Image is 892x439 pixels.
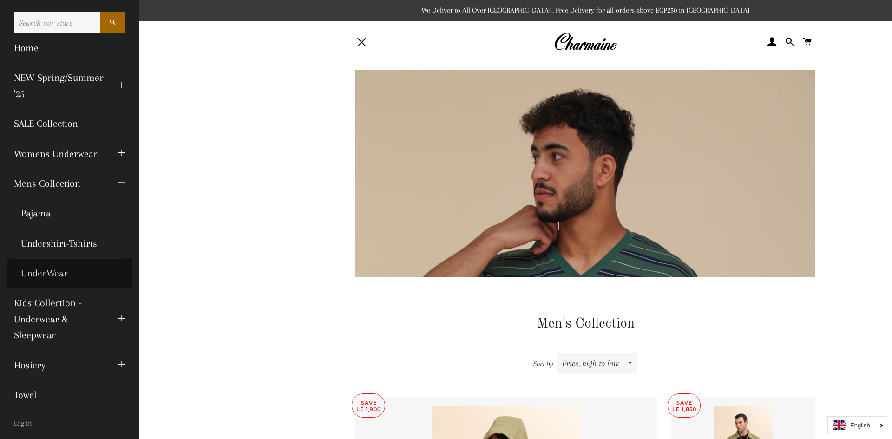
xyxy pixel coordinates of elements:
a: NEW Spring/Summer '25 [7,63,111,109]
img: Charmaine Egypt [554,32,617,52]
a: Mens Collection [7,169,111,198]
i: English [850,422,870,428]
a: Hosiery [7,350,111,380]
p: Save LE 1,900 [352,394,385,418]
a: English [833,420,882,430]
h1: Men's Collection [355,314,815,334]
input: Search our store [14,12,100,33]
a: Home [7,33,132,63]
ul: Mens Collection [7,198,132,288]
a: SALE Collection [7,109,132,138]
span: Sort by [533,360,553,368]
a: Undershirt-Tshirts [7,229,132,258]
a: UnderWear [7,258,132,288]
a: Towel [7,380,132,410]
a: Pajama [7,198,132,228]
a: Womens Underwear [7,139,111,169]
p: Save LE 1,850 [668,394,700,418]
a: Log In [7,414,132,432]
a: Kids Collection - Underwear & Sleepwear [7,288,111,350]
